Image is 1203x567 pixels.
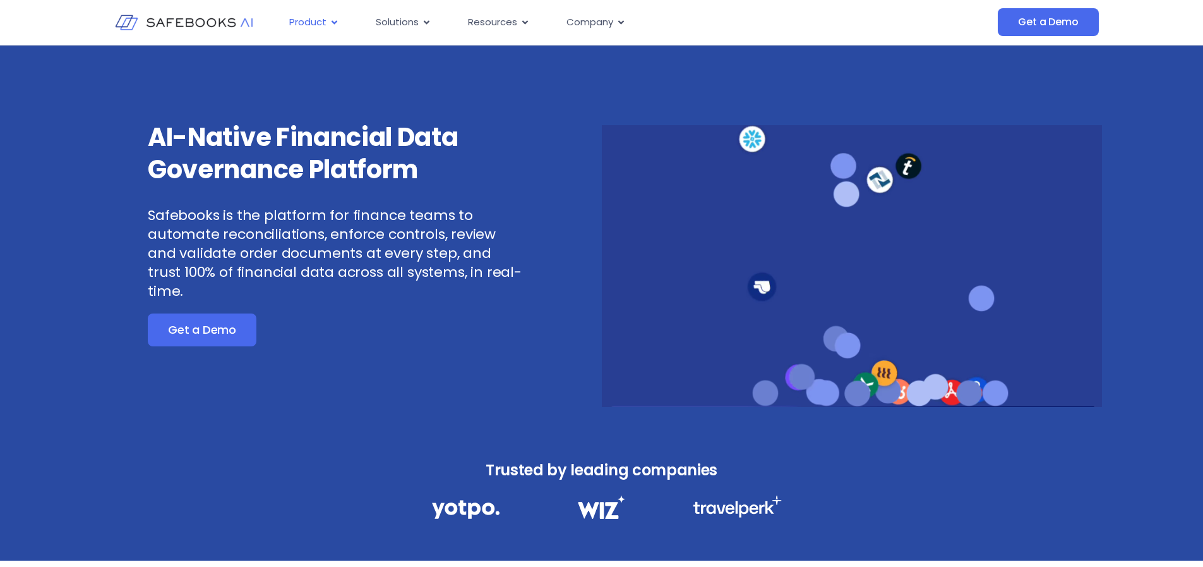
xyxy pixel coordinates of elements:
[566,15,613,30] span: Company
[279,10,871,35] nav: Menu
[998,8,1098,36] a: Get a Demo
[289,15,326,30] span: Product
[376,15,419,30] span: Solutions
[693,496,782,518] img: Financial Data Governance 3
[404,458,799,483] h3: Trusted by leading companies
[432,496,500,523] img: Financial Data Governance 1
[148,314,256,346] a: Get a Demo
[168,324,236,336] span: Get a Demo
[1018,16,1078,28] span: Get a Demo
[148,121,523,186] h3: AI-Native Financial Data Governance Platform
[279,10,871,35] div: Menu Toggle
[572,496,631,519] img: Financial Data Governance 2
[148,206,523,301] p: Safebooks is the platform for finance teams to automate reconciliations, enforce controls, review...
[468,15,517,30] span: Resources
